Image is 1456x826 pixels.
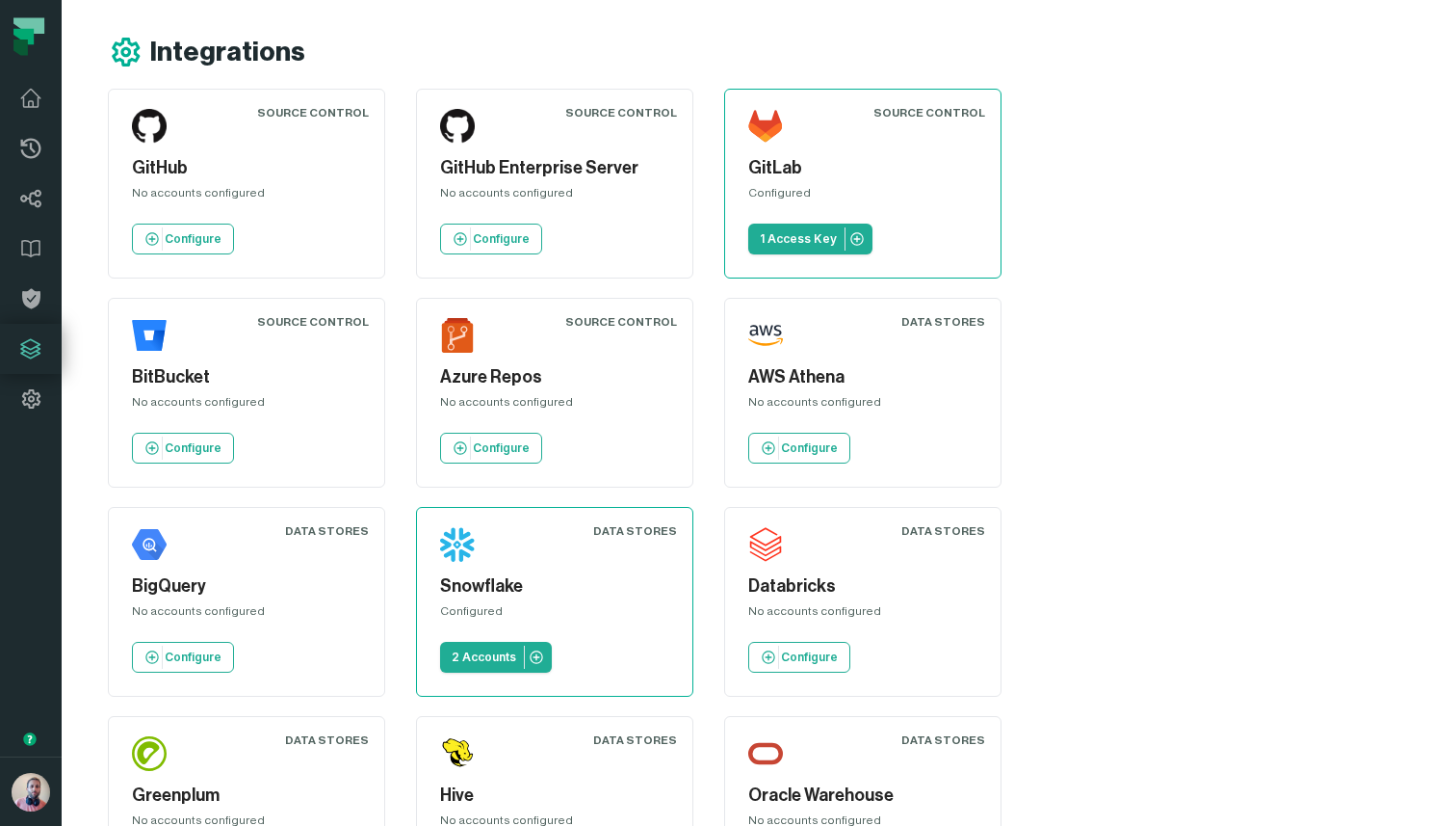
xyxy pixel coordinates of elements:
[473,231,530,247] p: Configure
[150,36,305,69] h1: Integrations
[132,642,234,673] a: Configure
[593,523,677,539] div: Data Stores
[873,105,985,120] div: Source Control
[132,109,167,144] img: GitHub
[901,314,985,330] div: Data Stores
[132,573,361,600] h5: BigQuery
[440,185,669,208] div: No accounts configured
[285,733,369,748] div: Data Stores
[440,109,475,144] img: GitHub Enterprise Server
[440,224,542,254] a: Configure
[748,642,850,673] a: Configure
[132,185,361,208] div: No accounts configured
[440,364,669,390] h5: Azure Repos
[257,314,369,330] div: Source Control
[132,364,361,390] h5: BitBucket
[21,731,39,748] div: Tooltip anchor
[132,155,361,181] h5: GitHub
[565,105,677,120] div: Source Control
[748,109,783,144] img: GitLab
[748,433,850,464] a: Configure
[440,155,669,181] h5: GitHub Enterprise Server
[12,773,50,812] img: avatar of Idan Shabi
[165,440,221,456] p: Configure
[132,736,167,771] img: Greenplum
[165,231,221,247] p: Configure
[132,783,361,809] h5: Greenplum
[440,433,542,464] a: Configure
[748,783,977,809] h5: Oracle Warehouse
[748,394,977,417] div: No accounts configured
[440,394,669,417] div: No accounts configured
[440,527,475,562] img: Snowflake
[748,527,783,562] img: Databricks
[440,736,475,771] img: Hive
[473,440,530,456] p: Configure
[748,736,783,771] img: Oracle Warehouse
[440,318,475,353] img: Azure Repos
[132,527,167,562] img: BigQuery
[748,224,872,254] a: 1 Access Key
[748,364,977,390] h5: AWS Athena
[132,318,167,353] img: BitBucket
[285,523,369,539] div: Data Stores
[440,783,669,809] h5: Hive
[132,224,234,254] a: Configure
[565,314,677,330] div: Source Control
[748,318,783,353] img: AWS Athena
[781,650,838,665] p: Configure
[132,603,361,626] div: No accounts configured
[901,733,985,748] div: Data Stores
[440,573,669,600] h5: Snowflake
[781,440,838,456] p: Configure
[132,394,361,417] div: No accounts configured
[760,231,837,247] p: 1 Access Key
[257,105,369,120] div: Source Control
[748,185,977,208] div: Configured
[748,603,977,626] div: No accounts configured
[748,155,977,181] h5: GitLab
[440,642,552,673] a: 2 Accounts
[132,433,234,464] a: Configure
[165,650,221,665] p: Configure
[901,523,985,539] div: Data Stores
[452,650,516,665] p: 2 Accounts
[593,733,677,748] div: Data Stores
[748,573,977,600] h5: Databricks
[440,603,669,626] div: Configured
